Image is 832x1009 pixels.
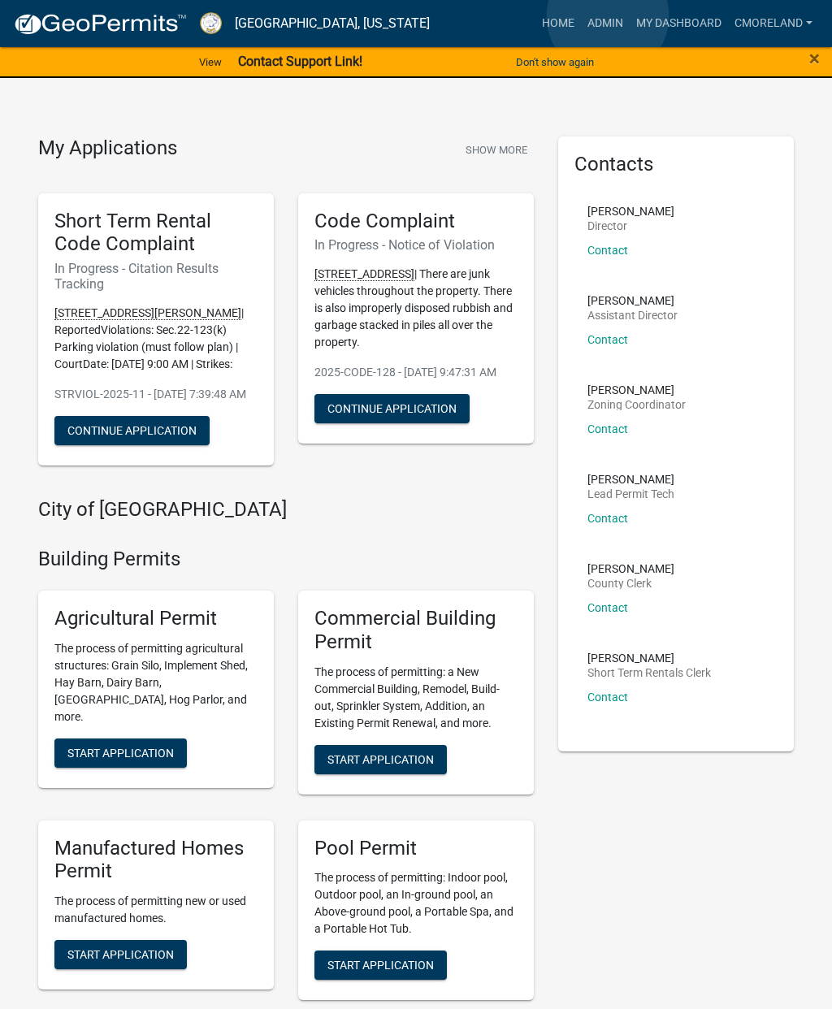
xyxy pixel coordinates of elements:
p: [PERSON_NAME] [587,563,674,574]
strong: Contact Support Link! [238,54,362,69]
h6: In Progress - Citation Results Tracking [54,261,258,292]
p: The process of permitting: Indoor pool, Outdoor pool, an In-ground pool, an Above-ground pool, a ... [314,869,518,938]
span: Start Application [67,948,174,961]
p: [PERSON_NAME] [587,652,711,664]
p: [PERSON_NAME] [587,206,674,217]
span: Start Application [67,746,174,759]
a: [GEOGRAPHIC_DATA], [US_STATE] [235,10,430,37]
p: The process of permitting agricultural structures: Grain Silo, Implement Shed, Hay Barn, Dairy Ba... [54,640,258,725]
button: Close [809,49,820,68]
button: Start Application [54,940,187,969]
p: 2025-CODE-128 - [DATE] 9:47:31 AM [314,364,518,381]
span: × [809,47,820,70]
button: Start Application [314,745,447,774]
p: Zoning Coordinator [587,399,686,410]
h5: Manufactured Homes Permit [54,837,258,884]
a: Contact [587,601,628,614]
p: The process of permitting new or used manufactured homes. [54,893,258,927]
a: cmoreland [728,8,819,39]
h6: In Progress - Notice of Violation [314,237,518,253]
button: Start Application [314,951,447,980]
p: County Clerk [587,578,674,589]
p: Assistant Director [587,310,678,321]
button: Continue Application [314,394,470,423]
button: Show More [459,136,534,163]
h5: Contacts [574,153,778,176]
p: | There are junk vehicles throughout the property. There is also improperly disposed rubbish and ... [314,266,518,351]
p: Director [587,220,674,232]
img: Putnam County, Georgia [200,12,222,34]
p: [PERSON_NAME] [587,474,674,485]
a: Contact [587,333,628,346]
a: Admin [581,8,630,39]
p: Short Term Rentals Clerk [587,667,711,678]
span: Start Application [327,959,434,972]
button: Continue Application [54,416,210,445]
p: [PERSON_NAME] [587,384,686,396]
a: My Dashboard [630,8,728,39]
h4: Building Permits [38,548,534,571]
h5: Short Term Rental Code Complaint [54,210,258,257]
h4: City of [GEOGRAPHIC_DATA] [38,498,534,522]
a: Contact [587,244,628,257]
h5: Code Complaint [314,210,518,233]
p: STRVIOL-2025-11 - [DATE] 7:39:48 AM [54,386,258,403]
h5: Pool Permit [314,837,518,860]
span: Start Application [327,752,434,765]
a: View [193,49,228,76]
h5: Commercial Building Permit [314,607,518,654]
button: Don't show again [509,49,600,76]
p: [PERSON_NAME] [587,295,678,306]
button: Start Application [54,738,187,768]
h4: My Applications [38,136,177,161]
p: | ReportedViolations: Sec.22-123(k) Parking violation (must follow plan) | CourtDate: [DATE] 9:00... [54,305,258,373]
a: Home [535,8,581,39]
p: Lead Permit Tech [587,488,674,500]
a: Contact [587,512,628,525]
p: The process of permitting: a New Commercial Building, Remodel, Build-out, Sprinkler System, Addit... [314,664,518,732]
h5: Agricultural Permit [54,607,258,630]
a: Contact [587,422,628,435]
a: Contact [587,691,628,704]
